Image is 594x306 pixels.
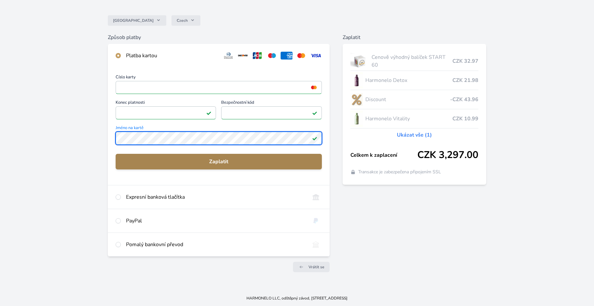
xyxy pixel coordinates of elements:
img: jcb.svg [251,52,263,60]
span: Konec platnosti [116,100,216,106]
div: Platba kartou [126,52,217,60]
span: CZK 10.99 [452,115,478,123]
span: CZK 21.98 [452,76,478,84]
iframe: Iframe pro datum vypršení platnosti [119,108,213,117]
a: Ukázat vše (1) [397,131,432,139]
span: [GEOGRAPHIC_DATA] [113,18,154,23]
span: Harmonelo Detox [365,76,453,84]
img: diners.svg [222,52,234,60]
button: [GEOGRAPHIC_DATA] [108,15,166,26]
img: onlineBanking_CZ.svg [310,193,322,201]
span: Bezpečnostní kód [221,100,322,106]
span: Harmonelo Vitality [365,115,453,123]
h6: Zaplatit [343,33,486,41]
img: visa.svg [310,52,322,60]
div: PayPal [126,217,305,225]
span: Discount [365,96,450,103]
img: Platné pole [312,136,317,141]
span: Číslo karty [116,75,322,81]
a: Vrátit se [293,262,330,272]
img: start.jpg [350,53,369,69]
img: DETOX_se_stinem_x-lo.jpg [350,72,363,88]
img: Platné pole [206,110,211,115]
span: Celkem k zaplacení [350,151,417,159]
span: Jméno na kartě [116,126,322,132]
img: bankTransfer_IBAN.svg [310,241,322,248]
button: Zaplatit [116,154,322,169]
img: paypal.svg [310,217,322,225]
span: CZK 32.97 [452,57,478,65]
img: Platné pole [312,110,317,115]
img: mc [310,85,318,90]
img: discover.svg [237,52,249,60]
span: Cenově výhodný balíček START 60 [372,53,453,69]
iframe: Iframe pro číslo karty [119,83,319,92]
img: maestro.svg [266,52,278,60]
span: Transakce je zabezpečena připojením SSL [358,169,441,175]
span: CZK 3,297.00 [417,149,478,161]
span: Zaplatit [121,158,317,166]
img: mc.svg [295,52,307,60]
div: Expresní banková tlačítka [126,193,305,201]
h6: Způsob platby [108,33,330,41]
input: Jméno na kartěPlatné pole [116,132,322,145]
img: CLEAN_VITALITY_se_stinem_x-lo.jpg [350,111,363,127]
span: Vrátit se [309,264,324,270]
span: Czech [177,18,188,23]
iframe: Iframe pro bezpečnostní kód [224,108,319,117]
img: amex.svg [281,52,293,60]
div: Pomalý bankovní převod [126,241,305,248]
button: Czech [171,15,200,26]
span: -CZK 43.96 [450,96,478,103]
img: discount-lo.png [350,91,363,108]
